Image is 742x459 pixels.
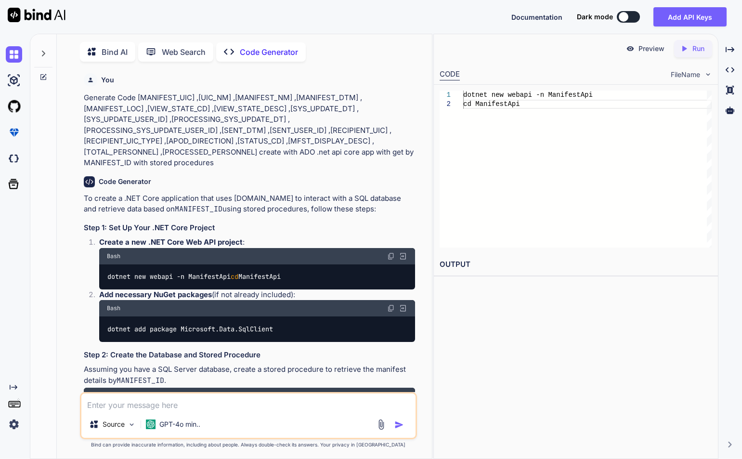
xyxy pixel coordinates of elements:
[511,13,562,21] span: Documentation
[80,441,417,448] p: Bind can provide inaccurate information, including about people. Always double-check its answers....
[6,150,22,167] img: darkCloudIdeIcon
[175,204,222,214] code: MANIFEST_ID
[84,193,415,215] p: To create a .NET Core application that uses [DOMAIN_NAME] to interact with a SQL database and ret...
[107,324,274,334] code: dotnet add package Microsoft.Data.SqlClient
[162,46,206,58] p: Web Search
[376,419,387,430] img: attachment
[128,420,136,429] img: Pick Models
[6,124,22,141] img: premium
[103,420,125,429] p: Source
[434,253,718,276] h2: OUTPUT
[704,70,712,79] img: chevron down
[671,70,700,79] span: FileName
[387,252,395,260] img: copy
[101,75,114,85] h6: You
[6,98,22,115] img: githubLight
[99,237,415,248] p: :
[117,376,164,385] code: MANIFEST_ID
[399,304,407,313] img: Open in Browser
[146,420,156,429] img: GPT-4o mini
[84,92,415,169] p: Generate Code [MANIFEST_UIC] ,[UIC_NM] ,[MANIFEST_NM] ,[MANIFEST_DTM] ,[MANIFEST_LOC] ,[VIEW_STAT...
[107,272,282,282] code: dotnet new webapi -n ManifestApi ManifestApi
[511,12,562,22] button: Documentation
[102,46,128,58] p: Bind AI
[394,420,404,430] img: icon
[399,252,407,261] img: Open in Browser
[463,91,593,99] span: dotnet new webapi -n ManifestApi
[107,252,120,260] span: Bash
[159,420,200,429] p: GPT-4o min..
[626,44,635,53] img: preview
[440,91,451,100] div: 1
[84,350,415,361] h3: Step 2: Create the Database and Stored Procedure
[577,12,613,22] span: Dark mode
[107,304,120,312] span: Bash
[6,46,22,63] img: chat
[638,44,664,53] p: Preview
[240,46,298,58] p: Code Generator
[99,289,415,301] p: (if not already included):
[84,223,415,234] h3: Step 1: Set Up Your .NET Core Project
[440,69,460,80] div: CODE
[99,177,151,186] h6: Code Generator
[8,8,65,22] img: Bind AI
[99,290,212,299] strong: Add necessary NuGet packages
[653,7,727,26] button: Add API Keys
[463,100,520,108] span: cd ManifestApi
[84,364,415,386] p: Assuming you have a SQL Server database, create a stored procedure to retrieve the manifest detai...
[692,44,704,53] p: Run
[387,304,395,312] img: copy
[231,273,238,281] span: cd
[99,237,243,247] strong: Create a new .NET Core Web API project
[440,100,451,109] div: 2
[6,416,22,433] img: settings
[6,72,22,89] img: ai-studio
